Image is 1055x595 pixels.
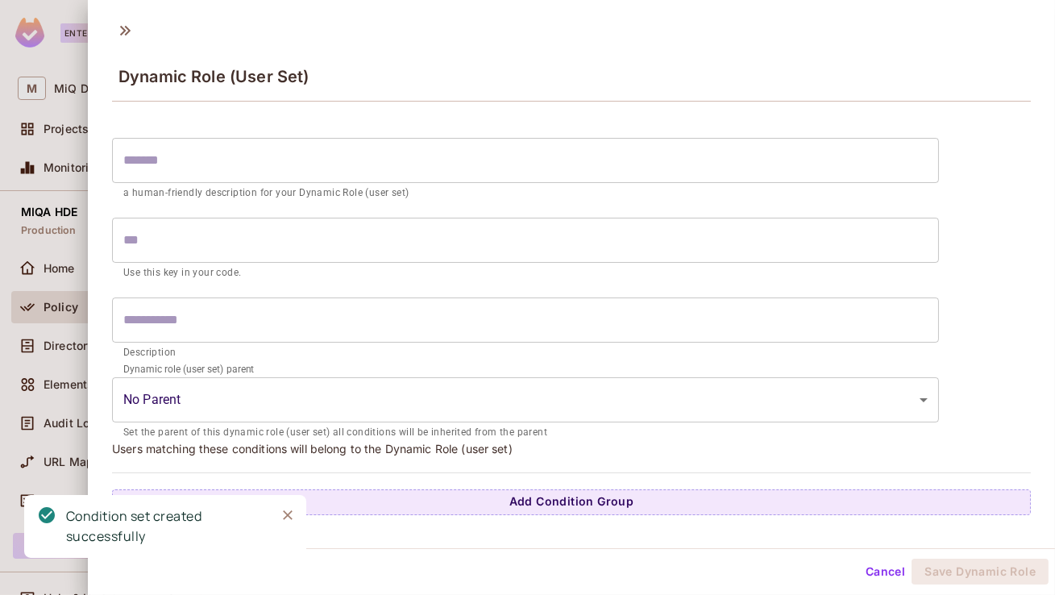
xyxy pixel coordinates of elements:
div: Condition set created successfully [66,506,263,547]
button: Close [276,503,300,527]
p: Use this key in your code. [123,265,928,281]
button: Add Condition Group [112,489,1031,515]
p: Set the parent of this dynamic role (user set) all conditions will be inherited from the parent [123,425,928,441]
button: Cancel [859,559,912,585]
button: Save Dynamic Role [912,559,1049,585]
p: a human-friendly description for your Dynamic Role (user set) [123,185,928,202]
p: Users matching these conditions will belong to the Dynamic Role (user set) [112,441,1031,456]
div: Without label [112,377,939,422]
label: Dynamic role (user set) parent [123,362,254,376]
span: Dynamic Role (User Set) [118,67,309,86]
p: Description [123,345,928,361]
